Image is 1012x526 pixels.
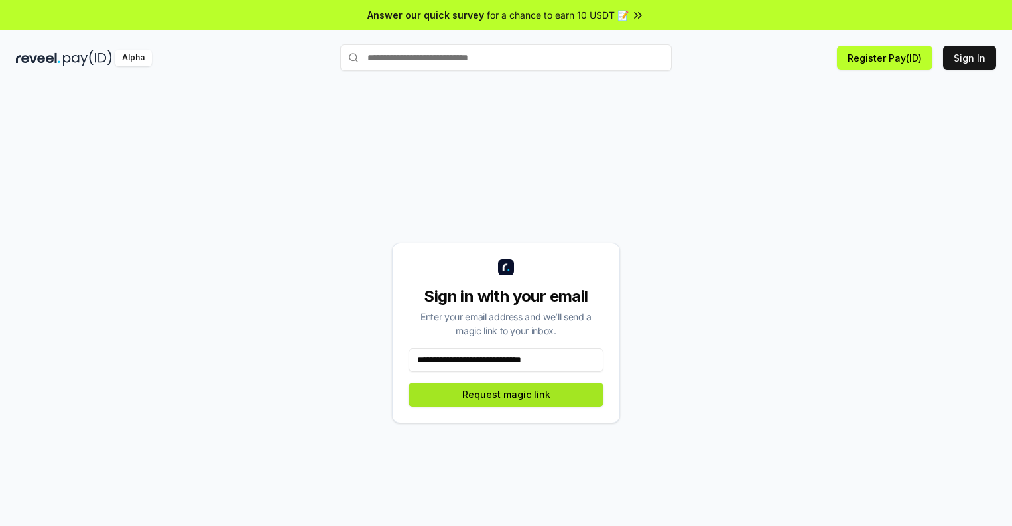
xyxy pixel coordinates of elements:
button: Register Pay(ID) [837,46,932,70]
button: Sign In [943,46,996,70]
img: reveel_dark [16,50,60,66]
img: logo_small [498,259,514,275]
div: Sign in with your email [409,286,603,307]
div: Enter your email address and we’ll send a magic link to your inbox. [409,310,603,338]
span: Answer our quick survey [367,8,484,22]
div: Alpha [115,50,152,66]
span: for a chance to earn 10 USDT 📝 [487,8,629,22]
img: pay_id [63,50,112,66]
button: Request magic link [409,383,603,407]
